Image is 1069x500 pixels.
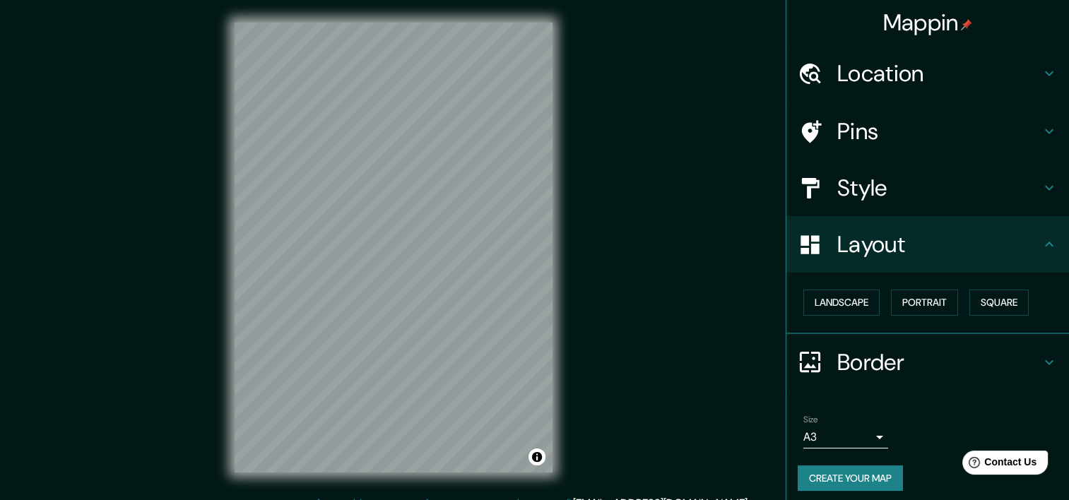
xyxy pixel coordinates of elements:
div: Style [786,160,1069,216]
label: Size [803,413,818,425]
div: Border [786,334,1069,391]
canvas: Map [235,23,553,472]
button: Toggle attribution [528,448,545,465]
h4: Style [837,174,1041,202]
h4: Pins [837,117,1041,145]
h4: Mappin [883,8,973,37]
img: pin-icon.png [961,19,972,30]
div: Location [786,45,1069,102]
div: Pins [786,103,1069,160]
button: Portrait [891,290,958,316]
button: Landscape [803,290,880,316]
h4: Border [837,348,1041,376]
div: Layout [786,216,1069,273]
iframe: Help widget launcher [943,445,1053,484]
div: A3 [803,426,888,448]
h4: Location [837,59,1041,88]
h4: Layout [837,230,1041,258]
button: Square [969,290,1029,316]
button: Create your map [798,465,903,492]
